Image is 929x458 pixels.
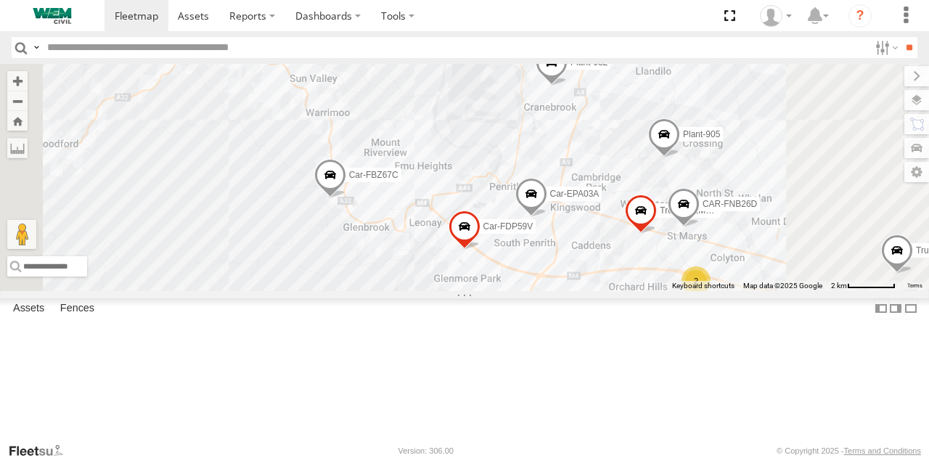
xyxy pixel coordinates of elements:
label: Search Query [30,37,42,58]
a: Terms and Conditions [844,446,921,455]
button: Map Scale: 2 km per 63 pixels [827,281,900,291]
div: Version: 306.00 [398,446,454,455]
div: 2 [682,266,711,295]
img: WEMCivilLogo.svg [15,8,90,24]
span: Plant-905 [683,129,720,139]
label: Map Settings [904,162,929,182]
span: Car-FBZ67C [349,170,398,180]
label: Measure [7,138,28,158]
button: Drag Pegman onto the map to open Street View [7,220,36,249]
span: CAR-FNB26D [703,199,757,209]
i: ? [848,4,872,28]
span: Truck-WEM146 [660,205,720,216]
span: Car-EPA03A [550,189,599,199]
label: Hide Summary Table [904,298,918,319]
label: Fences [53,299,102,319]
label: Dock Summary Table to the Left [874,298,888,319]
label: Dock Summary Table to the Right [888,298,903,319]
a: Visit our Website [8,443,75,458]
button: Zoom Home [7,111,28,131]
span: Map data ©2025 Google [743,282,822,290]
div: Robert Towne [755,5,797,27]
span: 2 km [831,282,847,290]
div: © Copyright 2025 - [777,446,921,455]
button: Keyboard shortcuts [672,281,734,291]
label: Search Filter Options [869,37,901,58]
a: Terms (opens in new tab) [907,282,922,288]
button: Zoom in [7,71,28,91]
span: Car-FDP59V [483,222,533,232]
button: Zoom out [7,91,28,111]
label: Assets [6,299,52,319]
